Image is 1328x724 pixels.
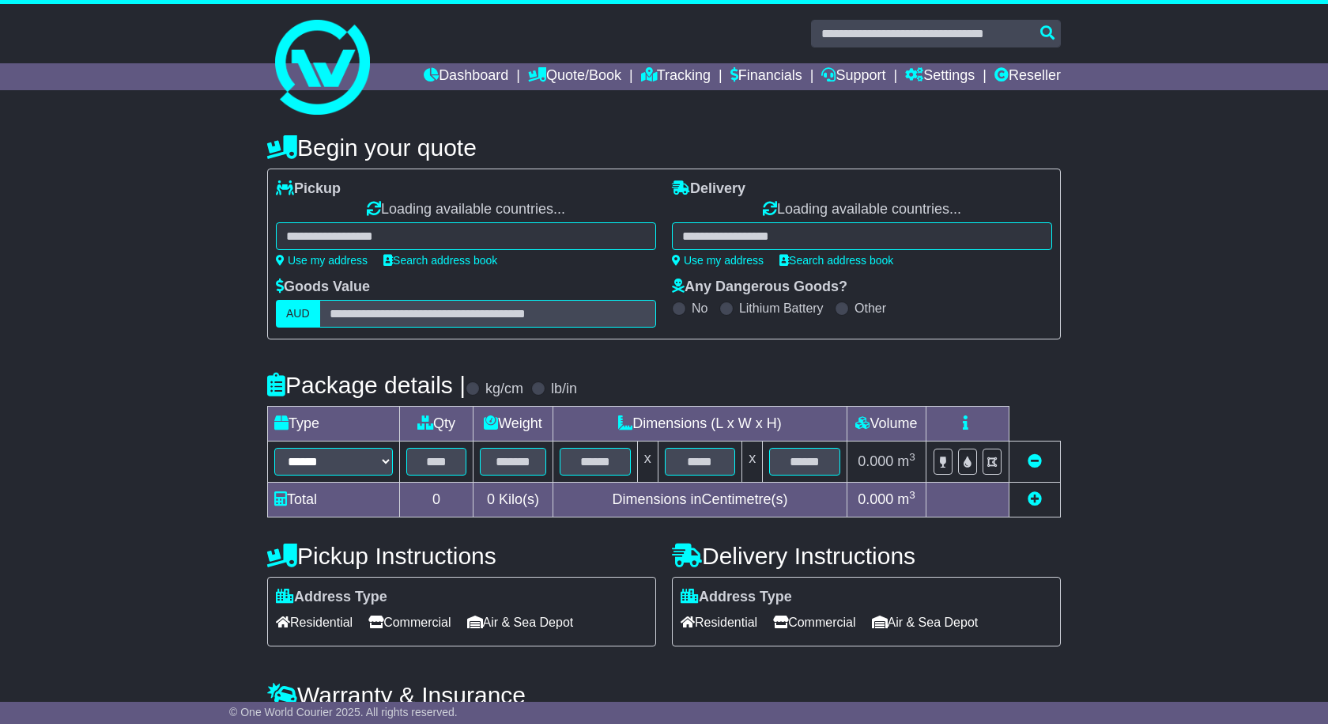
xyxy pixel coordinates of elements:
span: m [897,491,915,507]
span: Air & Sea Depot [872,610,979,635]
a: Search address book [383,254,497,267]
td: Weight [473,407,553,442]
span: Residential [681,610,757,635]
a: Remove this item [1028,453,1042,469]
span: Commercial [773,610,855,635]
label: Pickup [276,180,341,198]
td: x [742,442,763,483]
label: lb/in [551,381,577,398]
a: Financials [730,63,802,90]
span: Commercial [368,610,451,635]
a: Search address book [779,254,893,267]
td: Type [268,407,400,442]
a: Use my address [276,254,368,267]
a: Use my address [672,254,764,267]
span: © One World Courier 2025. All rights reserved. [229,706,458,718]
label: kg/cm [485,381,523,398]
td: 0 [400,483,473,517]
label: AUD [276,300,320,328]
a: Settings [905,63,975,90]
td: Total [268,483,400,517]
h4: Package details | [267,372,466,398]
td: Qty [400,407,473,442]
sup: 3 [909,451,915,463]
label: Address Type [681,589,792,606]
span: Residential [276,610,353,635]
a: Tracking [641,63,711,90]
td: Kilo(s) [473,483,553,517]
span: 0.000 [858,491,893,507]
span: m [897,453,915,469]
sup: 3 [909,489,915,501]
div: Loading available countries... [276,201,656,218]
h4: Begin your quote [267,135,1061,161]
td: Dimensions (L x W x H) [553,407,847,442]
label: Address Type [276,589,387,606]
a: Reseller [994,63,1061,90]
label: No [692,301,707,316]
a: Support [821,63,885,90]
label: Any Dangerous Goods? [672,279,847,296]
td: Dimensions in Centimetre(s) [553,483,847,517]
a: Quote/Book [528,63,621,90]
label: Other [855,301,886,316]
span: 0.000 [858,453,893,469]
span: 0 [487,491,495,507]
label: Lithium Battery [739,301,824,316]
div: Loading available countries... [672,201,1052,218]
td: Volume [847,407,926,442]
td: x [637,442,658,483]
h4: Pickup Instructions [267,543,656,569]
label: Goods Value [276,279,370,296]
span: Air & Sea Depot [467,610,574,635]
a: Add new item [1028,491,1042,507]
label: Delivery [672,180,745,198]
h4: Warranty & Insurance [267,682,1061,708]
a: Dashboard [424,63,508,90]
h4: Delivery Instructions [672,543,1061,569]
